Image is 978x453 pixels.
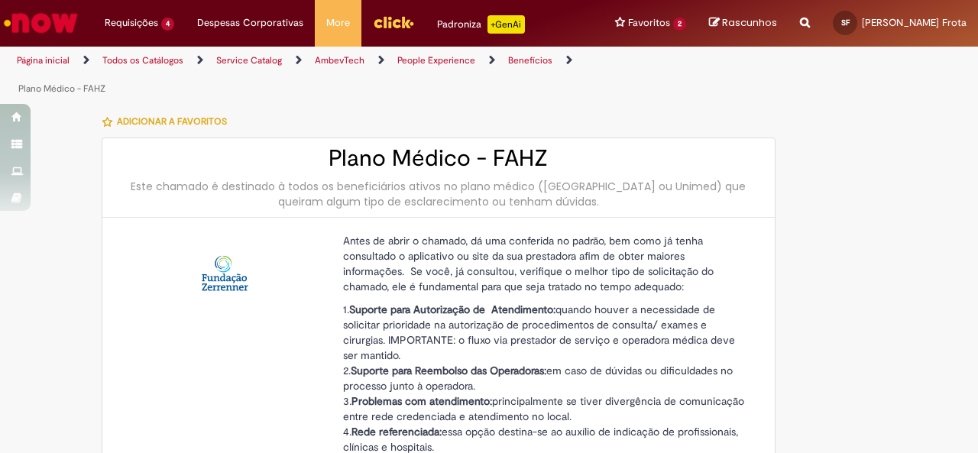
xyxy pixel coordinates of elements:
[17,54,70,66] a: Página inicial
[841,18,850,28] span: SF
[351,394,492,408] strong: Problemas com atendimento:
[673,18,686,31] span: 2
[487,15,525,34] p: +GenAi
[102,54,183,66] a: Todos os Catálogos
[118,146,759,171] h2: Plano Médico - FAHZ
[216,54,282,66] a: Service Catalog
[709,16,777,31] a: Rascunhos
[18,83,105,95] a: Plano Médico - FAHZ
[117,115,227,128] span: Adicionar a Favoritos
[351,364,546,377] strong: Suporte para Reembolso das Operadoras:
[315,54,364,66] a: AmbevTech
[628,15,670,31] span: Favoritos
[397,54,475,66] a: People Experience
[197,15,303,31] span: Despesas Corporativas
[373,11,414,34] img: click_logo_yellow_360x200.png
[349,303,555,316] strong: Suporte para Autorização de Atendimento:
[11,47,640,103] ul: Trilhas de página
[102,105,235,138] button: Adicionar a Favoritos
[161,18,174,31] span: 4
[326,15,350,31] span: More
[343,233,748,294] p: Antes de abrir o chamado, dá uma conferida no padrão, bem como já tenha consultado o aplicativo o...
[2,8,80,38] img: ServiceNow
[351,425,442,438] strong: Rede referenciada:
[508,54,552,66] a: Benefícios
[862,16,967,29] span: [PERSON_NAME] Frota
[437,15,525,34] div: Padroniza
[200,248,249,297] img: Plano Médico - FAHZ
[118,179,759,209] div: Este chamado é destinado à todos os beneficiários ativos no plano médico ([GEOGRAPHIC_DATA] ou Un...
[722,15,777,30] span: Rascunhos
[105,15,158,31] span: Requisições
